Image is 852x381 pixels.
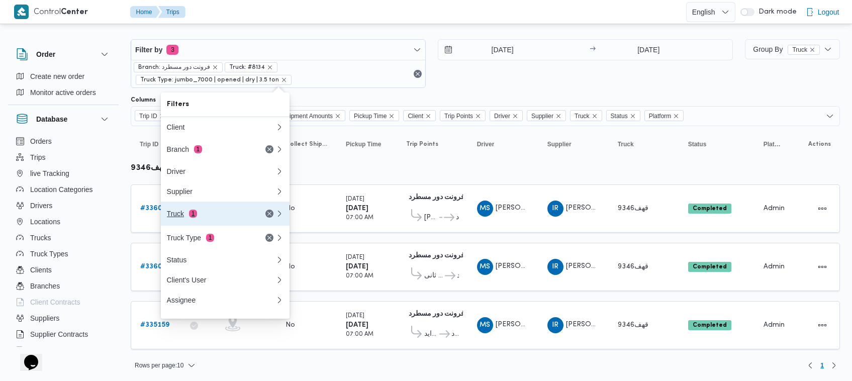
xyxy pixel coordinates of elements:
[809,47,815,53] button: remove selected entity
[161,270,290,290] button: Client's User
[346,273,373,279] small: 07:00 AM
[30,248,68,260] span: Truck Types
[346,313,364,319] small: [DATE]
[547,140,572,148] span: Supplier
[12,68,115,84] button: Create new order
[804,359,816,371] button: Previous page
[346,322,368,328] b: [DATE]
[606,110,640,121] span: Status
[8,133,119,351] div: Database
[403,110,436,121] span: Client
[30,232,51,244] span: Trucks
[599,40,699,60] input: Press the down key to open a popover containing a calendar.
[409,311,464,317] b: فرونت دور مسطرد
[473,136,533,152] button: Driver
[684,136,749,152] button: Status
[167,210,251,218] div: Truck
[140,140,158,148] span: Trip ID; Sorted in descending order
[30,151,46,163] span: Trips
[161,202,290,226] button: Truck1Remove
[828,359,840,371] button: Next page
[135,359,183,371] span: Rows per page : 10
[477,259,493,275] div: Mahmood Shraf Awad Hassan
[424,328,438,340] span: قسم الشيخ زايد
[30,312,59,324] span: Suppliers
[590,46,596,53] div: →
[688,140,707,148] span: Status
[263,208,275,220] button: Remove
[189,210,197,218] span: 1
[140,75,279,84] span: Truck Type: jumbo_7000 | opened | dry | 3.5 ton
[555,113,561,119] button: Remove Supplier from selection in this group
[630,113,636,119] button: Remove Status from selection in this group
[552,317,558,333] span: IR
[140,263,170,270] b: # 336013
[225,62,277,72] span: Truck: #8134
[130,6,160,18] button: Home
[286,204,295,213] div: No
[490,110,523,121] span: Driver
[167,276,275,284] div: Client's User
[802,2,843,22] button: Logout
[131,96,156,104] label: Columns
[618,263,648,270] span: قهف9346
[346,140,381,148] span: Pickup Time
[229,63,265,72] span: Truck: #8134
[12,133,115,149] button: Orders
[814,259,830,275] button: Actions
[139,111,157,122] span: Trip ID
[167,256,275,264] div: Status
[281,77,287,83] button: remove selected entity
[688,262,731,272] span: Completed
[30,264,52,276] span: Clients
[496,205,553,211] span: [PERSON_NAME]
[140,261,170,273] a: #336013
[161,137,290,161] button: Branch1Remove
[552,259,558,275] span: IR
[194,145,202,153] span: 1
[136,75,292,85] span: Truck Type: jumbo_7000 | opened | dry | 3.5 ton
[425,113,431,119] button: Remove Client from selection in this group
[814,317,830,333] button: Actions
[547,201,563,217] div: Ibrahem Rmdhan Ibrahem Athman AbobIsha
[543,136,604,152] button: Supplier
[167,99,283,111] span: Filters
[531,111,553,122] span: Supplier
[693,264,727,270] b: Completed
[788,45,820,55] span: Truck
[12,278,115,294] button: Branches
[826,112,834,120] button: Open list of options
[36,48,55,60] h3: Order
[12,294,115,310] button: Client Contracts
[267,64,273,70] button: remove selected entity
[161,181,290,202] button: Supplier
[140,205,171,212] b: # 336014
[409,252,464,259] b: فرونت دور مسطرد
[754,8,797,16] span: Dark mode
[818,6,839,18] span: Logout
[808,140,831,148] span: Actions
[12,198,115,214] button: Drivers
[131,40,425,60] button: Filter by3 active filters
[764,322,785,328] span: Admin
[820,359,824,371] span: 1
[649,111,672,122] span: Platform
[30,200,52,212] span: Drivers
[494,111,510,122] span: Driver
[12,342,115,358] button: Devices
[438,40,552,60] input: Press the down key to open a popover containing a calendar.
[166,45,178,55] span: 3 active filters
[408,111,423,122] span: Client
[644,110,684,121] span: Platform
[263,143,275,155] button: Remove
[346,215,373,221] small: 07:00 AM
[753,45,820,53] span: Group By Truck
[206,234,214,242] span: 1
[161,161,290,181] button: Driver
[262,111,333,122] span: Collect Shipment Amounts
[131,359,200,371] button: Rows per page:10
[475,113,481,119] button: Remove Trip Points from selection in this group
[12,214,115,230] button: Locations
[566,263,645,269] span: [PERSON_NAME][DATE]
